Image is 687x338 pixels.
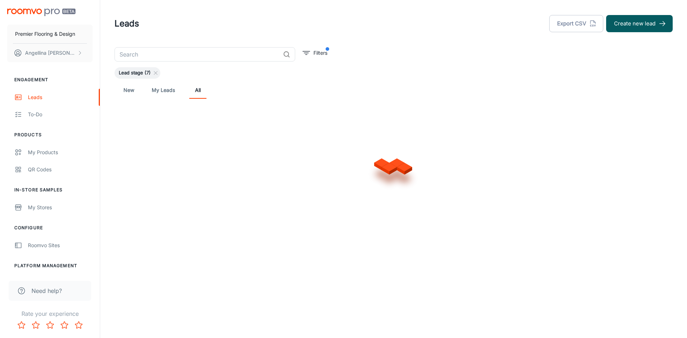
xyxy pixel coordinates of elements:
button: Export CSV [549,15,603,32]
h1: Leads [114,17,139,30]
button: Premier Flooring & Design [7,25,93,43]
span: Lead stage (7) [114,69,155,77]
p: Angellina [PERSON_NAME] [25,49,75,57]
div: Lead stage (7) [114,67,160,79]
div: My Stores [28,204,93,211]
div: Roomvo Sites [28,241,93,249]
div: Leads [28,93,93,101]
button: Create new lead [606,15,673,32]
div: QR Codes [28,166,93,173]
p: Filters [313,49,327,57]
p: Premier Flooring & Design [15,30,75,38]
div: My Products [28,148,93,156]
a: New [120,82,137,99]
a: All [189,82,206,99]
button: filter [301,47,329,59]
button: Angellina [PERSON_NAME] [7,44,93,62]
div: To-do [28,111,93,118]
a: My Leads [152,82,175,99]
img: Roomvo PRO Beta [7,9,75,16]
input: Search [114,47,280,62]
